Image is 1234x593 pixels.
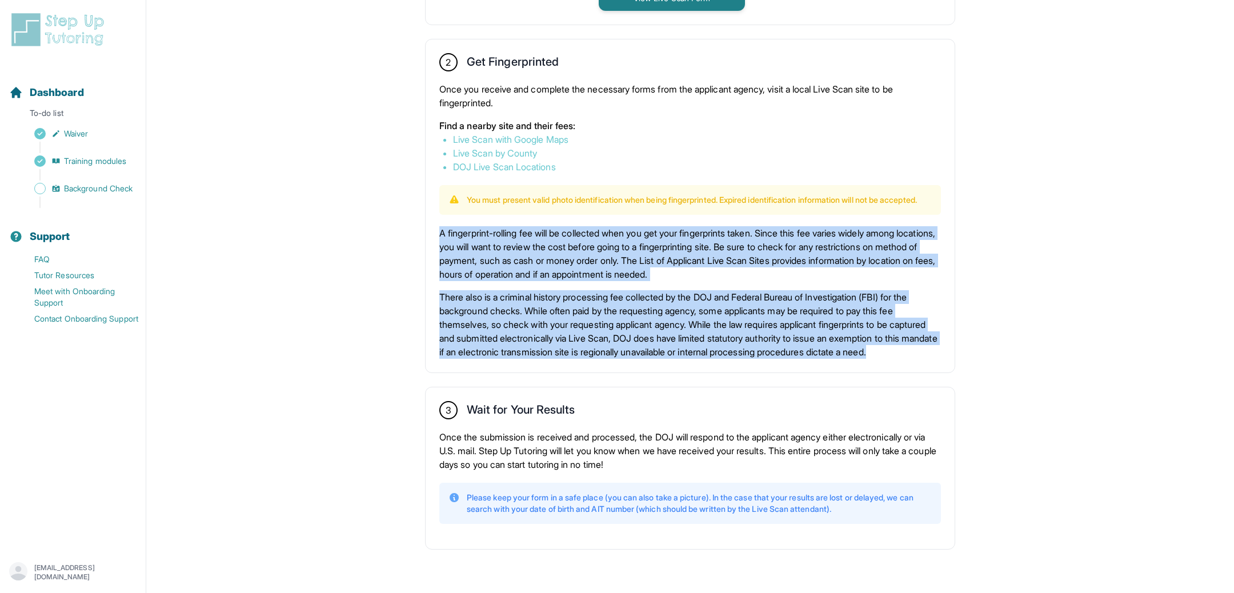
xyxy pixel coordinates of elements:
a: Training modules [9,153,146,169]
span: 2 [446,55,451,69]
button: Support [5,210,141,249]
a: Contact Onboarding Support [9,311,146,327]
a: FAQ [9,251,146,267]
span: 3 [446,403,451,417]
span: Background Check [64,183,133,194]
p: Find a nearby site and their fees: [439,119,941,133]
span: Waiver [64,128,88,139]
p: To-do list [5,107,141,123]
a: DOJ Live Scan Locations [453,161,556,173]
p: Once you receive and complete the necessary forms from the applicant agency, visit a local Live S... [439,82,941,110]
p: A fingerprint-rolling fee will be collected when you get your fingerprints taken. Since this fee ... [439,226,941,281]
p: Once the submission is received and processed, the DOJ will respond to the applicant agency eithe... [439,430,941,471]
a: Live Scan by County [453,147,537,159]
span: Dashboard [30,85,84,101]
button: Dashboard [5,66,141,105]
a: Tutor Resources [9,267,146,283]
h2: Get Fingerprinted [467,55,559,73]
a: Live Scan with Google Maps [453,134,568,145]
a: Background Check [9,181,146,197]
p: There also is a criminal history processing fee collected by the DOJ and Federal Bureau of Invest... [439,290,941,359]
a: Meet with Onboarding Support [9,283,146,311]
a: Waiver [9,126,146,142]
p: Please keep your form in a safe place (you can also take a picture). In the case that your result... [467,492,932,515]
a: Dashboard [9,85,84,101]
p: You must present valid photo identification when being fingerprinted. Expired identification info... [467,194,917,206]
img: logo [9,11,111,48]
span: Support [30,229,70,245]
p: [EMAIL_ADDRESS][DOMAIN_NAME] [34,563,137,582]
button: [EMAIL_ADDRESS][DOMAIN_NAME] [9,562,137,583]
h2: Wait for Your Results [467,403,575,421]
span: Training modules [64,155,126,167]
